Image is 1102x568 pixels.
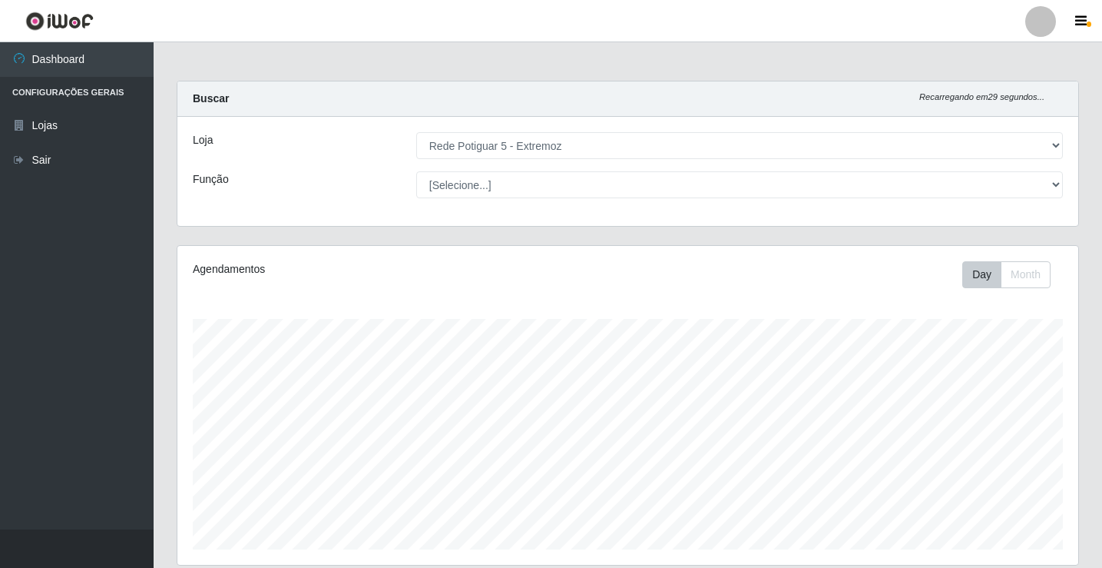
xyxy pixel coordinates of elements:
[962,261,1001,288] button: Day
[962,261,1051,288] div: First group
[193,132,213,148] label: Loja
[25,12,94,31] img: CoreUI Logo
[193,171,229,188] label: Função
[919,92,1044,101] i: Recarregando em 29 segundos...
[193,261,542,277] div: Agendamentos
[962,261,1063,288] div: Toolbar with button groups
[193,92,229,105] strong: Buscar
[1001,261,1051,288] button: Month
